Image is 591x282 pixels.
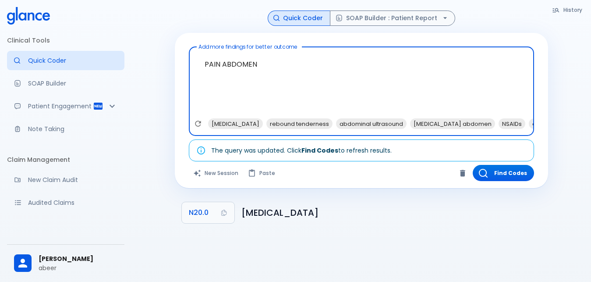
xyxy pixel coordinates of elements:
[28,102,93,111] p: Patient Engagement
[7,30,124,51] li: Clinical Tools
[529,119,557,129] span: opioids
[191,117,205,130] button: Refresh suggestions
[266,119,333,129] span: rebound tenderness
[330,11,455,26] button: SOAP Builder : Patient Report
[336,119,407,129] span: abdominal ultrasound
[28,79,117,88] p: SOAP Builder
[7,51,124,70] a: Moramiz: Find ICD10AM codes instantly
[473,165,534,181] button: Find Codes
[28,198,117,207] p: Audited Claims
[499,119,525,129] span: NSAIDs
[211,143,392,158] div: The query was updated. Click to refresh results.
[7,96,124,116] div: Patient Reports & Referrals
[28,56,117,65] p: Quick Coder
[548,4,587,16] button: History
[529,118,557,129] div: opioids
[301,146,338,155] strong: Find Codes
[7,149,124,170] li: Claim Management
[244,165,280,181] button: Paste from clipboard
[195,50,528,118] textarea: PAIN ABDOMEN
[266,118,333,129] div: rebound tenderness
[208,118,263,129] div: [MEDICAL_DATA]
[410,118,495,129] div: [MEDICAL_DATA] abdomen
[241,206,541,220] h6: Calculus of kidney
[39,264,117,272] p: abeer
[7,248,124,278] div: [PERSON_NAME]abeer
[456,167,469,180] button: Clear
[7,193,124,212] a: View audited claims
[189,207,209,219] span: N20.0
[28,125,117,133] p: Note Taking
[499,118,525,129] div: NSAIDs
[189,165,244,181] button: Clears all inputs and results.
[7,170,124,189] a: Audit a new claim
[39,254,117,264] span: [PERSON_NAME]
[410,119,495,129] span: [MEDICAL_DATA] abdomen
[28,175,117,184] p: New Claim Audit
[7,119,124,139] a: Advanced note-taking
[7,216,124,235] a: Monitor progress of claim corrections
[208,119,263,129] span: [MEDICAL_DATA]
[182,202,234,223] button: Copy Code N20.0 to clipboard
[336,118,407,129] div: abdominal ultrasound
[7,74,124,93] a: Docugen: Compose a clinical documentation in seconds
[268,11,330,26] button: Quick Coder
